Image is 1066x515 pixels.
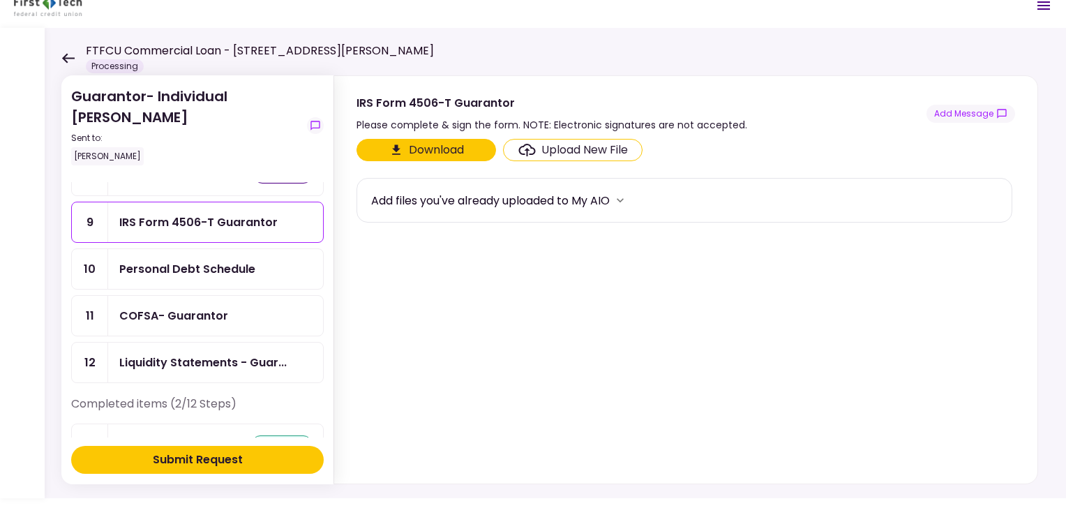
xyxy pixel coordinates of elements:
div: 10 [72,249,108,289]
button: more [610,190,631,211]
div: IRS Form 4506-T Guarantor [119,214,278,231]
div: Guarantor- Individual [PERSON_NAME] [71,86,301,165]
div: [PERSON_NAME] [71,147,144,165]
a: 9IRS Form 4506-T Guarantor [71,202,324,243]
div: 3 [72,424,108,464]
div: Personal Debt Schedule [119,260,255,278]
div: Submit Request [153,451,243,468]
a: 12Liquidity Statements - Guarantor [71,342,324,383]
div: Add files you've already uploaded to My AIO [371,192,610,209]
a: 11COFSA- Guarantor [71,295,324,336]
div: Liquidity Statements - Guarantor [119,354,287,371]
div: ATPC [119,435,150,453]
button: Click here to download the document [356,139,496,161]
button: Submit Request [71,446,324,474]
div: Sent to: [71,132,301,144]
div: Processing [86,59,144,73]
div: 11 [72,296,108,336]
a: 3ATPCsubmitted [71,424,324,465]
div: Please complete & sign the form. NOTE: Electronic signatures are not accepted. [356,117,747,133]
div: 9 [72,202,108,242]
a: 10Personal Debt Schedule [71,248,324,290]
div: 12 [72,343,108,382]
button: show-messages [307,117,324,134]
div: IRS Form 4506-T GuarantorPlease complete & sign the form. NOTE: Electronic signatures are not acc... [333,75,1038,484]
span: Click here to upload the required document [503,139,643,161]
div: Completed items (2/12 Steps) [71,396,324,424]
div: Upload New File [541,142,628,158]
div: IRS Form 4506-T Guarantor [356,94,747,112]
h1: FTFCU Commercial Loan - [STREET_ADDRESS][PERSON_NAME] [86,43,434,59]
div: COFSA- Guarantor [119,307,228,324]
button: show-messages [926,105,1015,123]
div: submitted [252,435,312,452]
